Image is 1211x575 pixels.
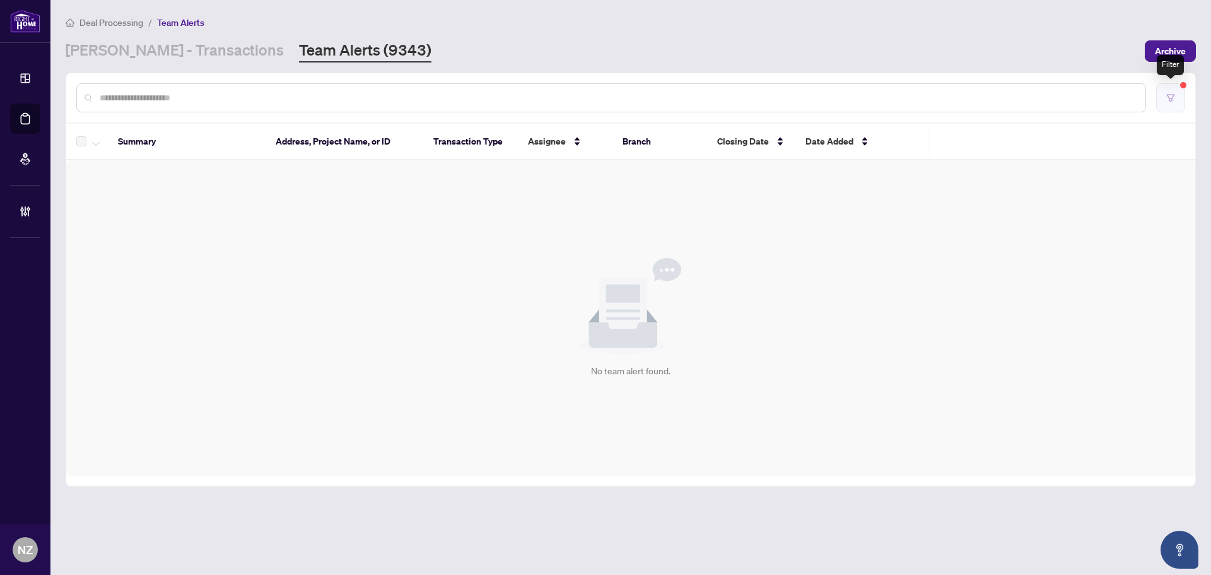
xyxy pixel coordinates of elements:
[528,134,566,148] span: Assignee
[299,40,431,62] a: Team Alerts (9343)
[18,541,33,559] span: NZ
[1161,531,1198,569] button: Open asap
[805,134,853,148] span: Date Added
[612,124,707,160] th: Branch
[795,124,909,160] th: Date Added
[518,124,612,160] th: Assignee
[148,15,152,30] li: /
[1145,40,1196,62] button: Archive
[1157,55,1184,75] div: Filter
[10,9,40,33] img: logo
[717,134,769,148] span: Closing Date
[591,364,670,378] div: No team alert found.
[66,18,74,27] span: home
[1166,93,1175,102] span: filter
[1155,41,1186,61] span: Archive
[423,124,518,160] th: Transaction Type
[580,258,681,354] img: Null State Icon
[79,17,143,28] span: Deal Processing
[157,17,204,28] span: Team Alerts
[266,124,423,160] th: Address, Project Name, or ID
[66,40,284,62] a: [PERSON_NAME] - Transactions
[1156,83,1185,112] button: filter
[108,124,266,160] th: Summary
[707,124,795,160] th: Closing Date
